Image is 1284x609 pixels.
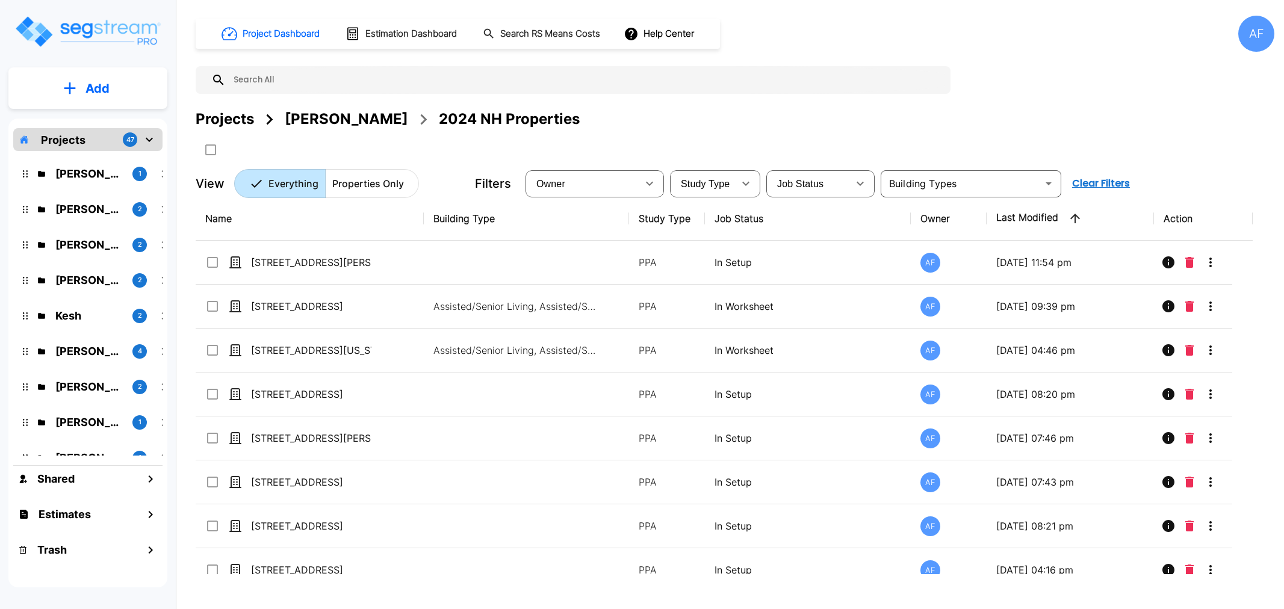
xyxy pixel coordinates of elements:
p: Chuny Herzka [55,379,123,395]
div: AF [920,560,940,580]
div: AF [920,428,940,448]
p: Josh Strum [55,343,123,359]
p: 1 [138,417,141,427]
p: Properties Only [332,176,404,191]
p: [DATE] 11:54 pm [996,255,1144,270]
button: Clear Filters [1067,172,1135,196]
span: Study Type [681,179,730,189]
div: AF [920,341,940,360]
h1: Estimates [39,506,91,522]
th: Building Type [424,197,629,241]
p: [DATE] 08:20 pm [996,387,1144,401]
p: In Setup [715,431,901,445]
p: Kesh [55,308,123,324]
button: Delete [1180,470,1199,494]
p: [STREET_ADDRESS] [251,563,371,577]
button: Info [1156,338,1180,362]
p: In Setup [715,563,901,577]
button: SelectAll [199,138,223,162]
p: [DATE] 08:21 pm [996,519,1144,533]
button: Delete [1180,514,1199,538]
div: Select [528,167,637,200]
div: AF [920,297,940,317]
p: PPA [639,475,695,489]
div: AF [920,385,940,404]
button: More-Options [1199,294,1223,318]
h1: Search RS Means Costs [500,27,600,41]
p: [STREET_ADDRESS] [251,475,371,489]
p: PPA [639,519,695,533]
p: 2 [138,275,142,285]
div: Select [672,167,734,200]
button: More-Options [1199,250,1223,274]
p: PPA [639,431,695,445]
th: Owner [911,197,987,241]
p: [STREET_ADDRESS][PERSON_NAME] [251,431,371,445]
p: 1 [138,168,141,179]
p: In Setup [715,519,901,533]
button: Estimation Dashboard [341,21,464,46]
th: Study Type [629,197,705,241]
p: In Setup [715,475,901,489]
p: Assisted/Senior Living, Assisted/Senior Living Site [433,299,596,314]
p: PPA [639,255,695,270]
p: [DATE] 07:43 pm [996,475,1144,489]
button: Info [1156,426,1180,450]
button: Info [1156,250,1180,274]
button: Info [1156,558,1180,582]
p: PPA [639,387,695,401]
p: [DATE] 04:16 pm [996,563,1144,577]
div: Select [769,167,848,200]
p: [STREET_ADDRESS] [251,299,371,314]
button: Delete [1180,426,1199,450]
th: Last Modified [987,197,1154,241]
p: PPA [639,343,695,357]
p: Add [85,79,110,97]
button: Project Dashboard [217,20,326,47]
p: Projects [41,132,85,148]
input: Search All [226,66,944,94]
button: More-Options [1199,470,1223,494]
p: In Worksheet [715,343,901,357]
button: Everything [234,169,326,198]
button: Delete [1180,382,1199,406]
p: Asher Silverberg [55,450,123,466]
p: [STREET_ADDRESS] [251,387,371,401]
div: AF [920,472,940,492]
h1: Estimation Dashboard [365,27,457,41]
p: [DATE] 07:46 pm [996,431,1144,445]
th: Name [196,197,424,241]
button: Delete [1180,558,1199,582]
button: More-Options [1199,338,1223,362]
button: Properties Only [325,169,419,198]
th: Job Status [705,197,910,241]
p: View [196,175,225,193]
p: Jay Hershowitz [55,201,123,217]
p: Everything [268,176,318,191]
p: [DATE] 04:46 pm [996,343,1144,357]
p: In Setup [715,387,901,401]
button: More-Options [1199,514,1223,538]
p: 1 [138,453,141,463]
p: 2 [138,311,142,321]
h1: Trash [37,542,67,558]
p: 2 [138,204,142,214]
div: AF [920,516,940,536]
button: Add [8,71,167,106]
div: Projects [196,108,254,130]
p: PPA [639,299,695,314]
button: Info [1156,470,1180,494]
button: Delete [1180,338,1199,362]
button: Info [1156,382,1180,406]
span: Owner [536,179,565,189]
p: 2 [138,382,142,392]
p: [DATE] 09:39 pm [996,299,1144,314]
div: AF [1238,16,1274,52]
img: Logo [14,14,161,49]
button: Search RS Means Costs [478,22,607,46]
div: [PERSON_NAME] [285,108,408,130]
p: Michael Heinemann [55,414,123,430]
p: 47 [126,135,134,145]
button: More-Options [1199,382,1223,406]
button: Open [1040,175,1057,192]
